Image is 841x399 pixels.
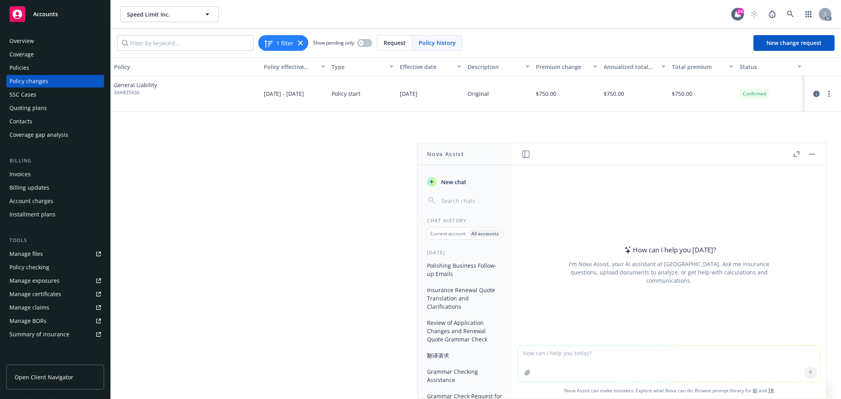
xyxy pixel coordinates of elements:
div: Manage certificates [9,288,61,300]
a: Summary of insurance [6,328,104,341]
span: Open Client Navigator [15,373,73,381]
div: Policies [9,62,29,74]
a: Coverage [6,48,104,61]
span: Nova Assist can make mistakes. Explore what Nova can do: Browse prompt library for and [515,382,823,399]
div: I'm Nova Assist, your AI assistant at [GEOGRAPHIC_DATA]. Ask me insurance questions, upload docum... [558,260,780,285]
button: Total premium [669,57,737,76]
a: Manage claims [6,301,104,314]
input: Search chats [440,195,502,206]
a: Account charges [6,195,104,207]
input: Filter by keyword... [117,35,254,51]
button: New chat [424,175,505,189]
button: Effective date [397,57,465,76]
button: Description [464,57,533,76]
span: $750.00 [604,89,624,98]
div: SSC Cases [9,88,36,101]
button: Speed Limit Inc. [120,6,219,22]
div: Manage claims [9,301,49,314]
a: SSC Cases [6,88,104,101]
a: Overview [6,35,104,47]
a: Manage certificates [6,288,104,300]
button: Policy [111,57,261,76]
button: Premium change [533,57,601,76]
a: Manage files [6,248,104,260]
button: Insurance Renewal Quote Translation and Clarifications [424,283,505,313]
a: Coverage gap analysis [6,129,104,141]
div: Tools [6,237,104,244]
a: Start snowing [746,6,762,22]
div: Description [468,63,521,71]
span: 1 filter [276,39,293,47]
a: Search [783,6,798,22]
span: Policy history [419,39,456,47]
span: New chat [440,178,466,186]
a: Policy changes [6,75,104,88]
button: Polishing Business Follow-up Emails [424,259,505,280]
div: Policy effective dates [264,63,317,71]
span: New change request [766,39,822,47]
div: Type [332,63,385,71]
div: Quoting plans [9,102,47,114]
p: Current account [431,230,466,237]
div: Contacts [9,115,32,128]
a: Policies [6,62,104,74]
span: Accounts [33,11,58,17]
div: Premium change [536,63,589,71]
span: [DATE] [400,89,418,98]
span: $750.00 [536,89,556,98]
a: circleInformation [812,89,821,99]
div: Policy changes [9,75,48,88]
span: Policy start [332,89,360,98]
a: Accounts [6,3,104,25]
a: Invoices [6,168,104,181]
div: Manage exposures [9,274,60,287]
div: 24 [737,8,744,15]
div: Chat History [418,217,512,224]
button: Status [737,57,805,76]
div: Summary of insurance [9,328,69,341]
a: Switch app [801,6,817,22]
button: Grammar Checking Assistance [424,365,505,386]
span: [DATE] - [DATE] [264,89,304,98]
button: Review of Application Changes and Renewal Quote Grammar Check [424,316,505,346]
a: TR [768,387,774,394]
button: Policy effective dates [261,57,329,76]
a: more [824,89,834,99]
span: Request [384,39,406,47]
h1: Nova Assist [427,150,464,158]
a: Policy checking [6,261,104,274]
span: Show pending only [313,39,354,46]
p: All accounts [472,230,499,237]
div: Status [740,63,793,71]
div: [DATE] [418,249,512,256]
div: Coverage [9,48,34,61]
a: Quoting plans [6,102,104,114]
div: Coverage gap analysis [9,129,68,141]
div: Effective date [400,63,453,71]
span: General Liability [114,81,157,89]
div: Analytics hub [6,356,104,364]
div: Annualized total premium change [604,63,657,71]
button: Annualized total premium change [600,57,669,76]
a: Manage exposures [6,274,104,287]
div: Account charges [9,195,53,207]
span: 3AA835436 [114,89,157,96]
div: Original [468,89,489,98]
span: Confirmed [743,90,766,97]
a: Manage BORs [6,315,104,327]
div: Policy checking [9,261,49,274]
div: Installment plans [9,208,56,221]
button: Type [328,57,397,76]
button: 翻译请求 [424,349,505,362]
span: Speed Limit Inc. [127,10,195,19]
a: Report a Bug [765,6,780,22]
a: BI [753,387,757,394]
div: Policy [114,63,257,71]
div: Total premium [672,63,725,71]
div: Billing updates [9,181,49,194]
a: New change request [753,35,835,51]
div: Invoices [9,168,31,181]
div: Manage files [9,248,43,260]
div: Manage BORs [9,315,47,327]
